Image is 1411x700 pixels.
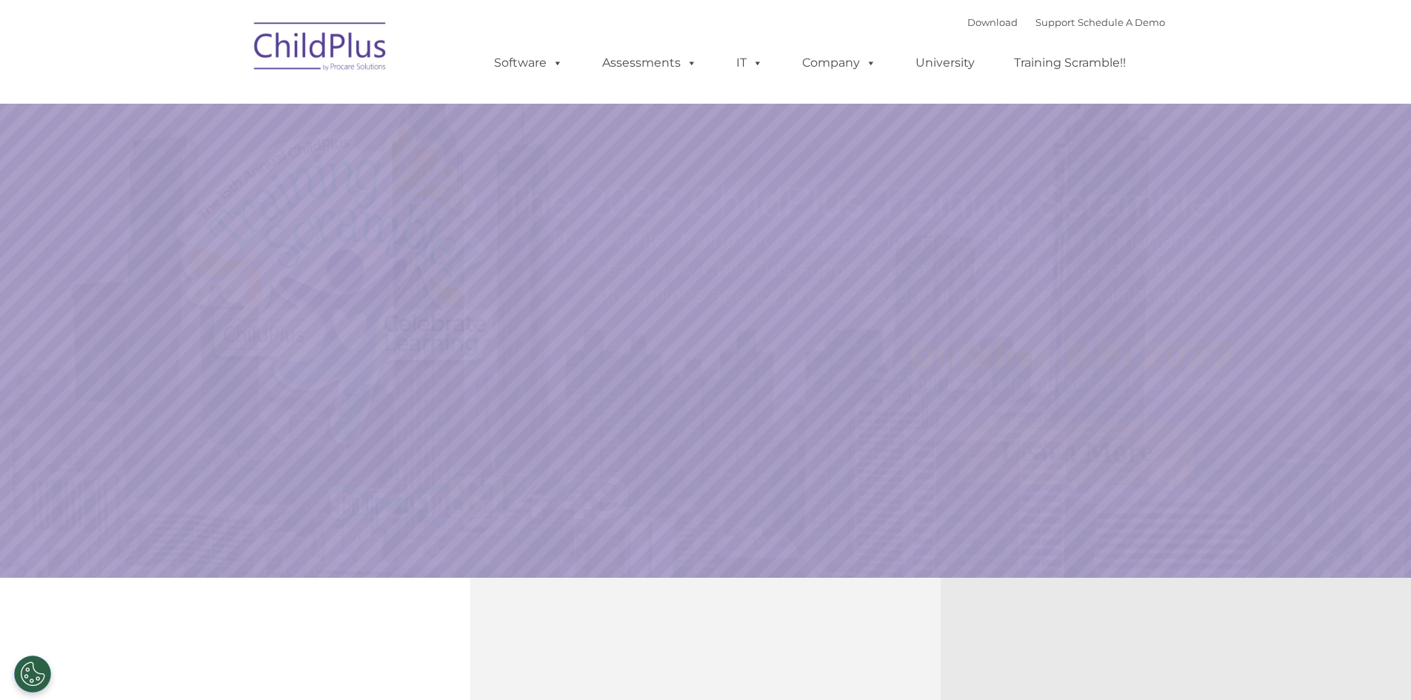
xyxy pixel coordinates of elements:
[787,48,891,78] a: Company
[967,16,1018,28] a: Download
[967,16,1165,28] font: |
[901,48,990,78] a: University
[587,48,712,78] a: Assessments
[1078,16,1165,28] a: Schedule A Demo
[1035,16,1075,28] a: Support
[959,421,1194,483] a: Learn More
[14,656,51,693] button: Cookies Settings
[999,48,1141,78] a: Training Scramble!!
[247,12,395,86] img: ChildPlus by Procare Solutions
[721,48,778,78] a: IT
[479,48,578,78] a: Software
